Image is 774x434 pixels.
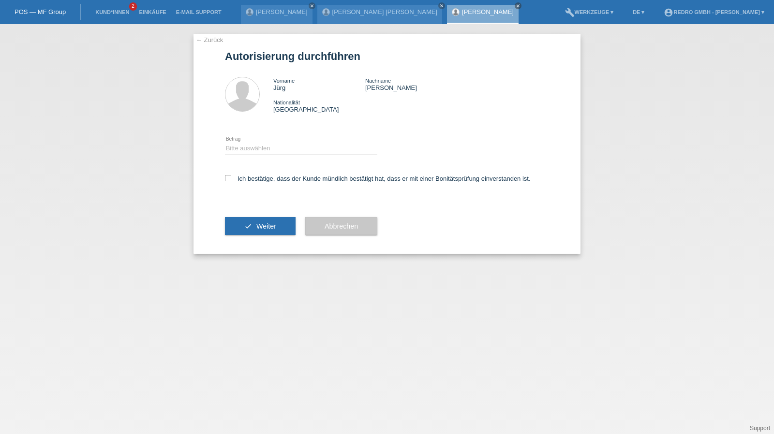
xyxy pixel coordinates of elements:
a: [PERSON_NAME] [256,8,308,15]
a: E-Mail Support [171,9,226,15]
i: close [310,3,314,8]
span: Vorname [273,78,295,84]
a: Kund*innen [90,9,134,15]
a: close [438,2,445,9]
a: Support [750,425,770,432]
span: 2 [129,2,137,11]
i: account_circle [664,8,673,17]
span: Weiter [256,222,276,230]
a: buildWerkzeuge ▾ [560,9,619,15]
button: check Weiter [225,217,296,235]
i: check [244,222,252,230]
div: [GEOGRAPHIC_DATA] [273,99,365,113]
span: Nationalität [273,100,300,105]
a: close [515,2,521,9]
a: ← Zurück [196,36,223,43]
a: [PERSON_NAME] [462,8,514,15]
a: DE ▾ [628,9,649,15]
a: [PERSON_NAME] [PERSON_NAME] [332,8,437,15]
button: Abbrechen [305,217,377,235]
div: [PERSON_NAME] [365,77,457,91]
a: Einkäufe [134,9,171,15]
label: Ich bestätige, dass der Kunde mündlich bestätigt hat, dass er mit einer Bonitätsprüfung einversta... [225,175,531,182]
a: account_circleRedro GmbH - [PERSON_NAME] ▾ [659,9,769,15]
span: Nachname [365,78,391,84]
a: close [309,2,315,9]
div: Jürg [273,77,365,91]
i: close [439,3,444,8]
a: POS — MF Group [15,8,66,15]
span: Abbrechen [325,222,358,230]
h1: Autorisierung durchführen [225,50,549,62]
i: close [516,3,521,8]
i: build [565,8,575,17]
